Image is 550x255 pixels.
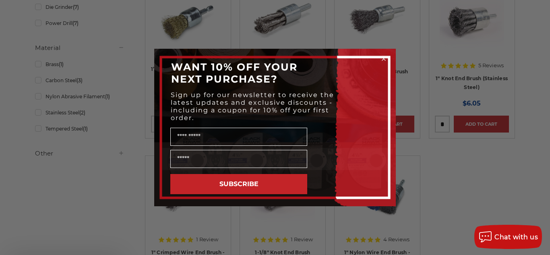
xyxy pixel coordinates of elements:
[494,233,538,241] span: Chat with us
[380,55,388,63] button: Close dialog
[171,61,298,85] span: WANT 10% OFF YOUR NEXT PURCHASE?
[171,91,334,122] span: Sign up for our newsletter to receive the latest updates and exclusive discounts - including a co...
[170,150,307,168] input: Email
[474,225,542,249] button: Chat with us
[170,174,307,194] button: SUBSCRIBE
